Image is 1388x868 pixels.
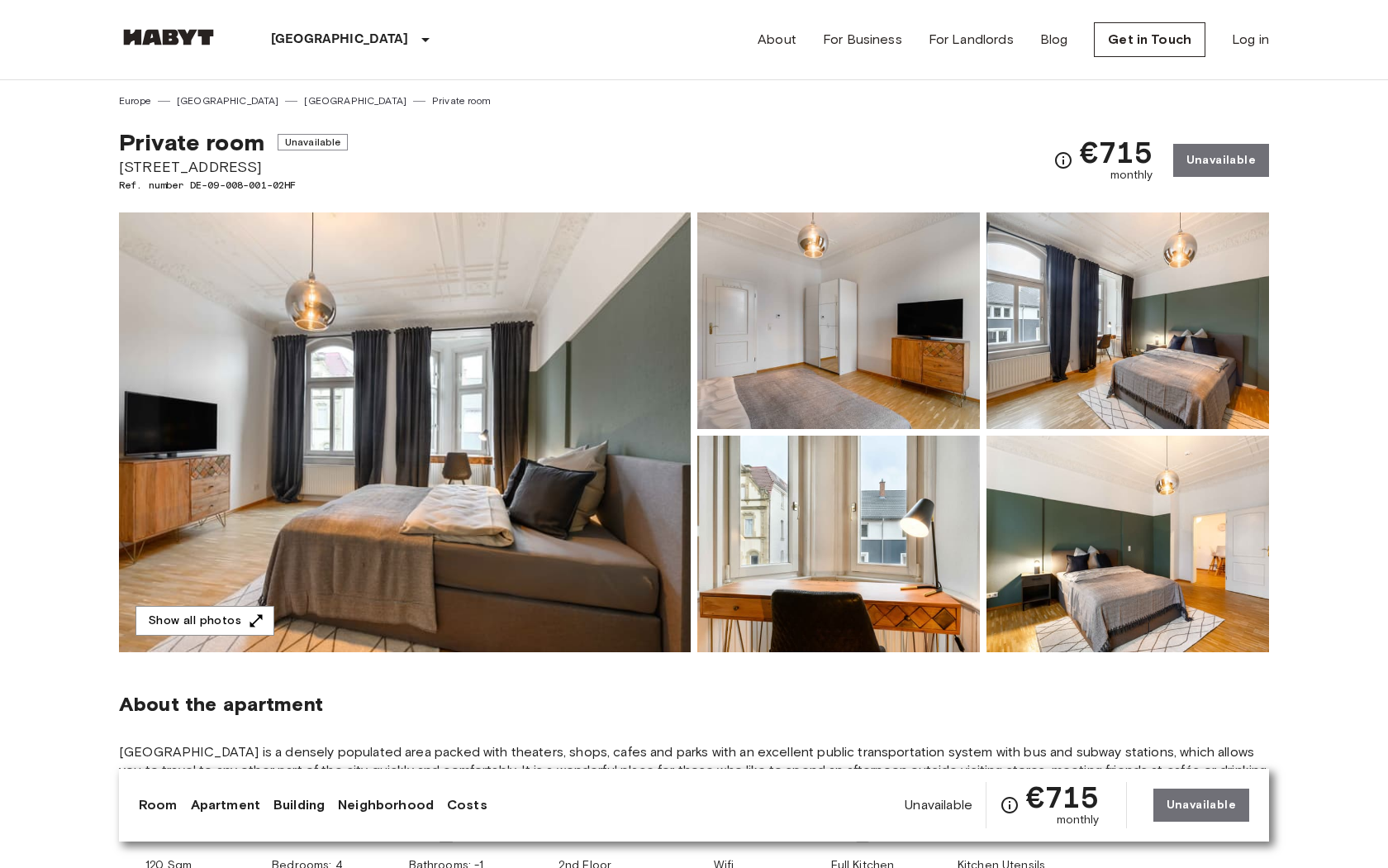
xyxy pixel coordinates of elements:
img: Picture of unit DE-09-008-001-02HF [986,436,1269,652]
a: Europe [119,93,151,108]
a: Costs [447,795,487,815]
a: Blog [1040,30,1068,50]
p: [GEOGRAPHIC_DATA] [271,30,409,50]
a: Neighborhood [338,795,434,815]
span: Private room [119,128,264,156]
a: [GEOGRAPHIC_DATA] [304,93,406,108]
img: Marketing picture of unit DE-09-008-001-02HF [119,212,691,652]
img: Habyt [119,29,218,45]
button: Show all photos [135,606,274,637]
span: [STREET_ADDRESS] [119,156,348,178]
span: €715 [1080,137,1153,167]
a: For Landlords [929,30,1014,50]
span: About the apartment [119,692,323,717]
a: Room [139,795,178,815]
span: monthly [1057,812,1100,828]
a: For Business [823,30,902,50]
span: Ref. number DE-09-008-001-02HF [119,178,348,193]
span: [GEOGRAPHIC_DATA] is a densely populated area packed with theaters, shops, cafes and parks with a... [119,743,1269,798]
svg: Check cost overview for full price breakdown. Please note that discounts apply to new joiners onl... [1053,150,1073,170]
img: Picture of unit DE-09-008-001-02HF [697,212,980,429]
svg: Check cost overview for full price breakdown. Please note that discounts apply to new joiners onl... [1000,795,1020,815]
img: Picture of unit DE-09-008-001-02HF [697,436,980,652]
span: Unavailable [905,796,972,814]
a: [GEOGRAPHIC_DATA] [177,93,279,108]
a: Log in [1232,30,1269,50]
a: Private room [432,93,491,108]
span: Unavailable [278,134,349,150]
a: Get in Touch [1094,22,1205,57]
a: About [758,30,796,50]
a: Building [273,795,325,815]
span: €715 [1026,782,1100,812]
span: monthly [1110,167,1153,184]
img: Picture of unit DE-09-008-001-02HF [986,212,1269,429]
a: Apartment [191,795,260,815]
